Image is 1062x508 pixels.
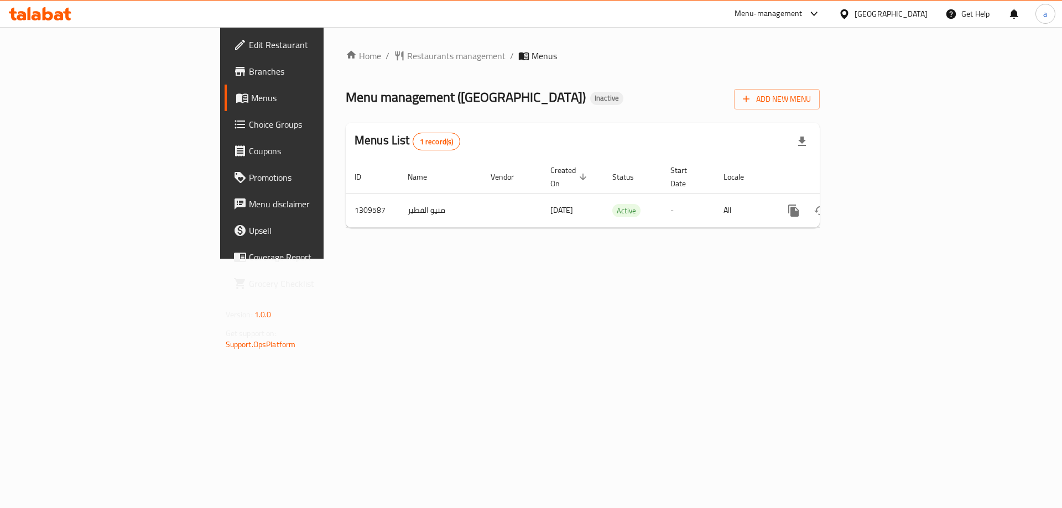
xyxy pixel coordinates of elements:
[772,160,896,194] th: Actions
[355,170,376,184] span: ID
[249,224,389,237] span: Upsell
[249,171,389,184] span: Promotions
[249,65,389,78] span: Branches
[226,337,296,352] a: Support.OpsPlatform
[590,92,623,105] div: Inactive
[226,307,253,322] span: Version:
[734,89,820,109] button: Add New Menu
[510,49,514,62] li: /
[225,217,398,244] a: Upsell
[1043,8,1047,20] span: a
[743,92,811,106] span: Add New Menu
[491,170,528,184] span: Vendor
[735,7,803,20] div: Menu-management
[346,160,896,228] table: enhanced table
[590,93,623,103] span: Inactive
[249,144,389,158] span: Coupons
[789,128,815,155] div: Export file
[225,58,398,85] a: Branches
[225,111,398,138] a: Choice Groups
[225,244,398,270] a: Coverage Report
[346,49,820,62] nav: breadcrumb
[612,205,641,217] span: Active
[225,191,398,217] a: Menu disclaimer
[550,203,573,217] span: [DATE]
[225,85,398,111] a: Menus
[249,197,389,211] span: Menu disclaimer
[532,49,557,62] span: Menus
[780,197,807,224] button: more
[394,49,506,62] a: Restaurants management
[855,8,928,20] div: [GEOGRAPHIC_DATA]
[723,170,758,184] span: Locale
[249,277,389,290] span: Grocery Checklist
[670,164,701,190] span: Start Date
[399,193,482,227] td: منيو الفطير
[251,91,389,104] span: Menus
[226,326,277,341] span: Get support on:
[715,193,772,227] td: All
[225,138,398,164] a: Coupons
[249,250,389,264] span: Coverage Report
[662,193,715,227] td: -
[407,49,506,62] span: Restaurants management
[346,85,586,109] span: Menu management ( [GEOGRAPHIC_DATA] )
[355,132,460,150] h2: Menus List
[408,170,441,184] span: Name
[249,38,389,51] span: Edit Restaurant
[612,170,648,184] span: Status
[249,118,389,131] span: Choice Groups
[225,164,398,191] a: Promotions
[413,137,460,147] span: 1 record(s)
[254,307,272,322] span: 1.0.0
[225,32,398,58] a: Edit Restaurant
[225,270,398,297] a: Grocery Checklist
[550,164,590,190] span: Created On
[413,133,461,150] div: Total records count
